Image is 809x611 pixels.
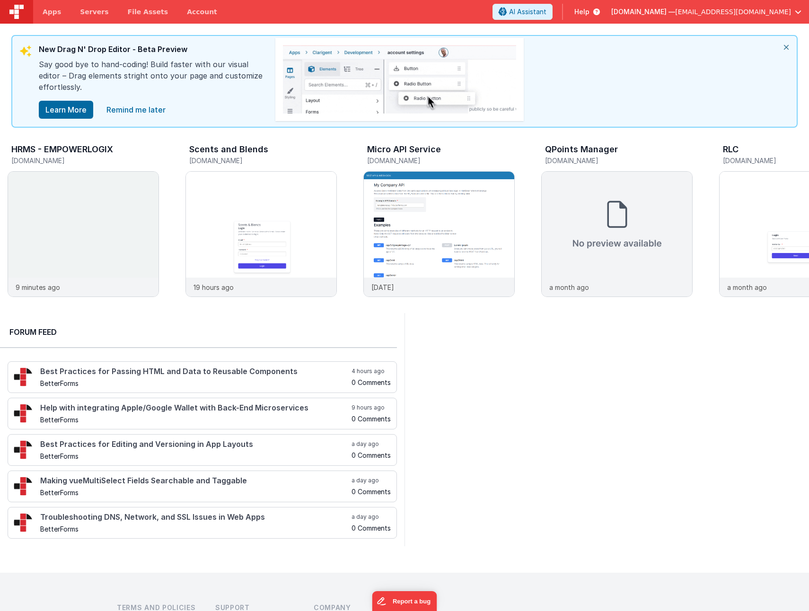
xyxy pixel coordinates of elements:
[371,282,394,292] p: [DATE]
[776,36,797,59] i: close
[352,440,391,448] h5: a day ago
[189,157,337,164] h5: [DOMAIN_NAME]
[352,367,391,375] h5: 4 hours ago
[40,404,350,412] h4: Help with integrating Apple/Google Wallet with Back-End Microservices
[352,415,391,422] h5: 0 Comments
[39,44,266,59] div: New Drag N' Drop Editor - Beta Preview
[14,513,33,532] img: 295_2.png
[549,282,589,292] p: a month ago
[8,434,397,466] a: Best Practices for Editing and Versioning in App Layouts BetterForms a day ago 0 Comments
[492,4,553,20] button: AI Assistant
[14,477,33,496] img: 295_2.png
[40,513,350,522] h4: Troubleshooting DNS, Network, and SSL Issues in Web Apps
[574,7,589,17] span: Help
[352,513,391,521] h5: a day ago
[128,7,168,17] span: File Assets
[40,367,350,376] h4: Best Practices for Passing HTML and Data to Reusable Components
[675,7,791,17] span: [EMAIL_ADDRESS][DOMAIN_NAME]
[40,440,350,449] h4: Best Practices for Editing and Versioning in App Layouts
[352,488,391,495] h5: 0 Comments
[14,367,33,386] img: 295_2.png
[611,7,675,17] span: [DOMAIN_NAME] —
[11,157,159,164] h5: [DOMAIN_NAME]
[43,7,61,17] span: Apps
[40,416,350,423] h5: BetterForms
[727,282,767,292] p: a month ago
[14,440,33,459] img: 295_2.png
[352,477,391,484] h5: a day ago
[8,471,397,502] a: Making vueMultiSelect Fields Searchable and Taggable BetterForms a day ago 0 Comments
[189,145,268,154] h3: Scents and Blends
[8,398,397,429] a: Help with integrating Apple/Google Wallet with Back-End Microservices BetterForms 9 hours ago 0 C...
[545,157,693,164] h5: [DOMAIN_NAME]
[509,7,546,17] span: AI Assistant
[11,145,113,154] h3: HRMS - EMPOWERLOGIX
[40,453,350,460] h5: BetterForms
[80,7,108,17] span: Servers
[40,477,350,485] h4: Making vueMultiSelect Fields Searchable and Taggable
[9,326,387,338] h2: Forum Feed
[352,404,391,411] h5: 9 hours ago
[352,379,391,386] h5: 0 Comments
[101,100,171,119] a: close
[723,145,739,154] h3: RLC
[352,524,391,532] h5: 0 Comments
[367,145,441,154] h3: Micro API Service
[39,101,93,119] button: Learn More
[39,59,266,100] div: Say good bye to hand-coding! Build faster with our visual editor – Drag elements stright onto you...
[8,361,397,393] a: Best Practices for Passing HTML and Data to Reusable Components BetterForms 4 hours ago 0 Comments
[193,282,234,292] p: 19 hours ago
[40,489,350,496] h5: BetterForms
[8,507,397,539] a: Troubleshooting DNS, Network, and SSL Issues in Web Apps BetterForms a day ago 0 Comments
[372,591,437,611] iframe: Marker.io feedback button
[611,7,801,17] button: [DOMAIN_NAME] — [EMAIL_ADDRESS][DOMAIN_NAME]
[545,145,618,154] h3: QPoints Manager
[14,404,33,423] img: 295_2.png
[367,157,515,164] h5: [DOMAIN_NAME]
[40,380,350,387] h5: BetterForms
[40,525,350,532] h5: BetterForms
[352,452,391,459] h5: 0 Comments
